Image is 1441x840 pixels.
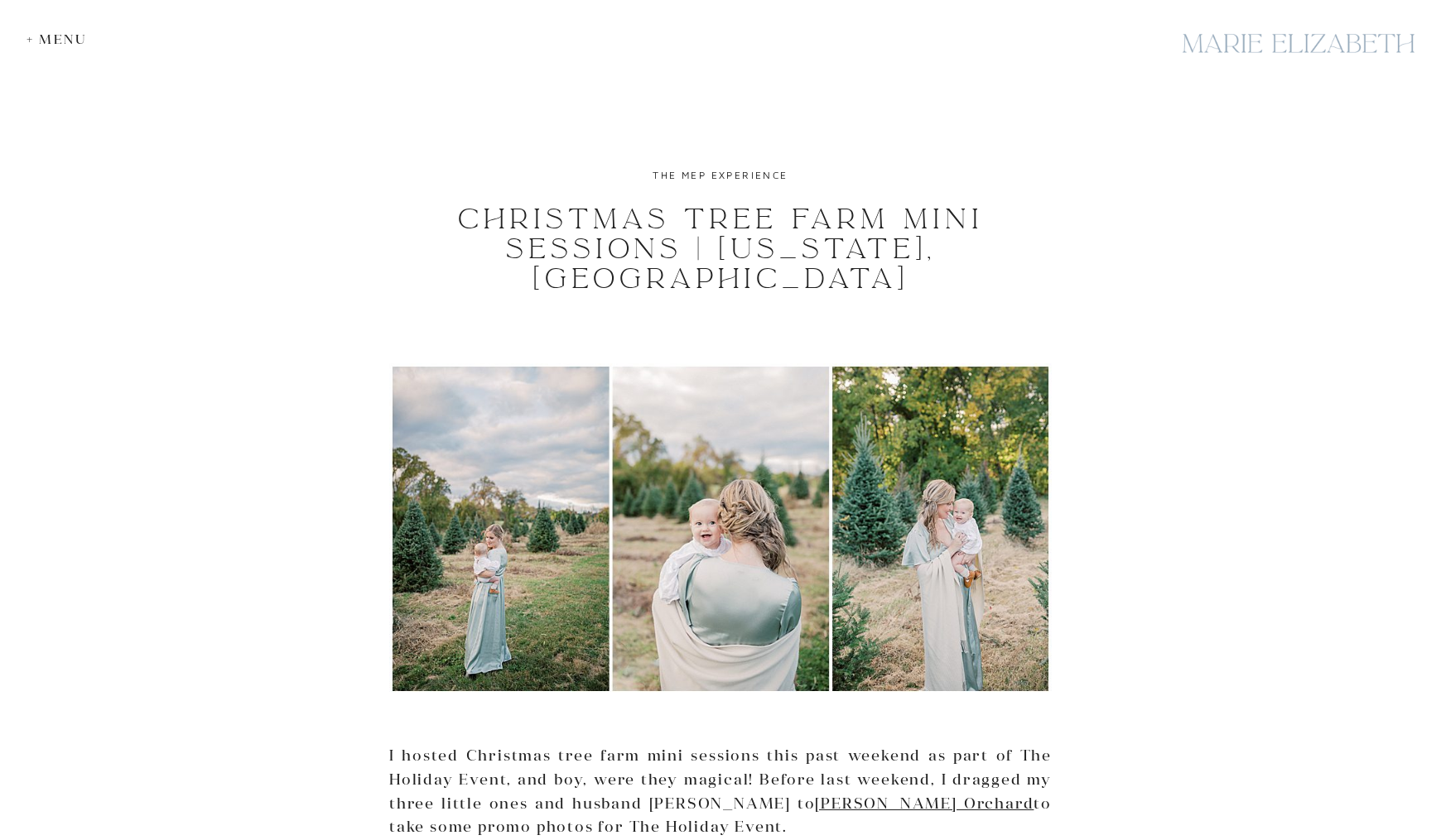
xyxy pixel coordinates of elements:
[815,794,1034,813] a: [PERSON_NAME] Orchard
[408,204,1034,294] h1: Christmas Tree Farm Mini Sessions | [US_STATE], [GEOGRAPHIC_DATA]
[389,363,1052,694] img: Christmas Tree Farm Mini Sessions At Butler's Orchard By Marie Elizabeth Photography
[27,31,95,47] div: + Menu
[389,744,1052,839] p: I hosted Christmas tree farm mini sessions this past weekend as part of The Holiday Event, and bo...
[653,169,788,181] a: The MEP Experience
